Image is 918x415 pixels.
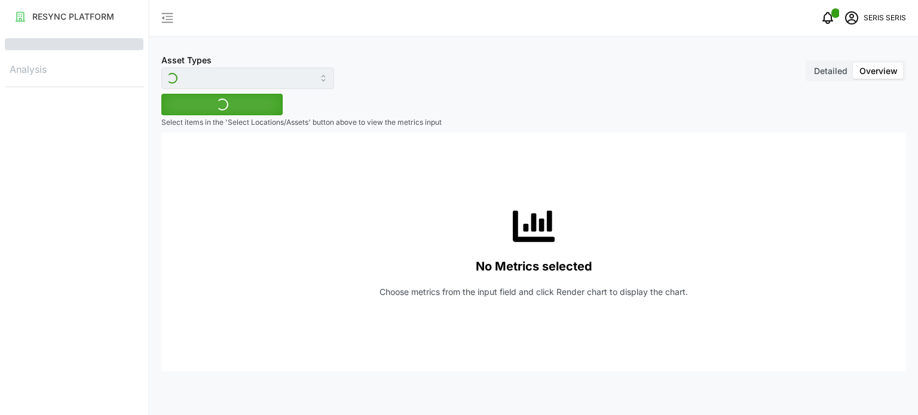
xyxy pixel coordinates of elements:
span: Overview [859,66,898,76]
p: Analysis [5,60,143,77]
p: Select items in the 'Select Locations/Assets' button above to view the metrics input [161,118,906,128]
label: Asset Types [161,54,212,67]
span: Detailed [814,66,847,76]
p: SERIS SERIS [864,13,906,24]
a: RESYNC PLATFORM [5,5,143,29]
button: notifications [816,6,840,30]
p: RESYNC PLATFORM [32,11,114,23]
button: schedule [840,6,864,30]
button: RESYNC PLATFORM [5,6,143,27]
p: No Metrics selected [476,257,592,276]
p: Choose metrics from the input field and click Render chart to display the chart. [380,286,688,298]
